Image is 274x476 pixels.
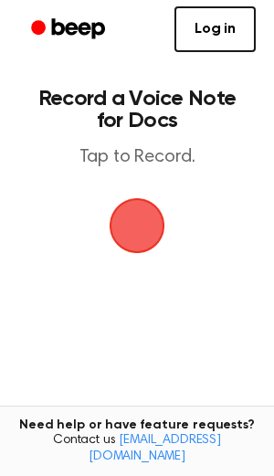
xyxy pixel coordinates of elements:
a: Beep [18,12,121,48]
p: Tap to Record. [33,146,241,169]
img: Beep Logo [110,198,164,253]
a: Log in [174,6,256,52]
span: Contact us [11,433,263,465]
h1: Record a Voice Note for Docs [33,88,241,132]
a: [EMAIL_ADDRESS][DOMAIN_NAME] [89,434,221,463]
